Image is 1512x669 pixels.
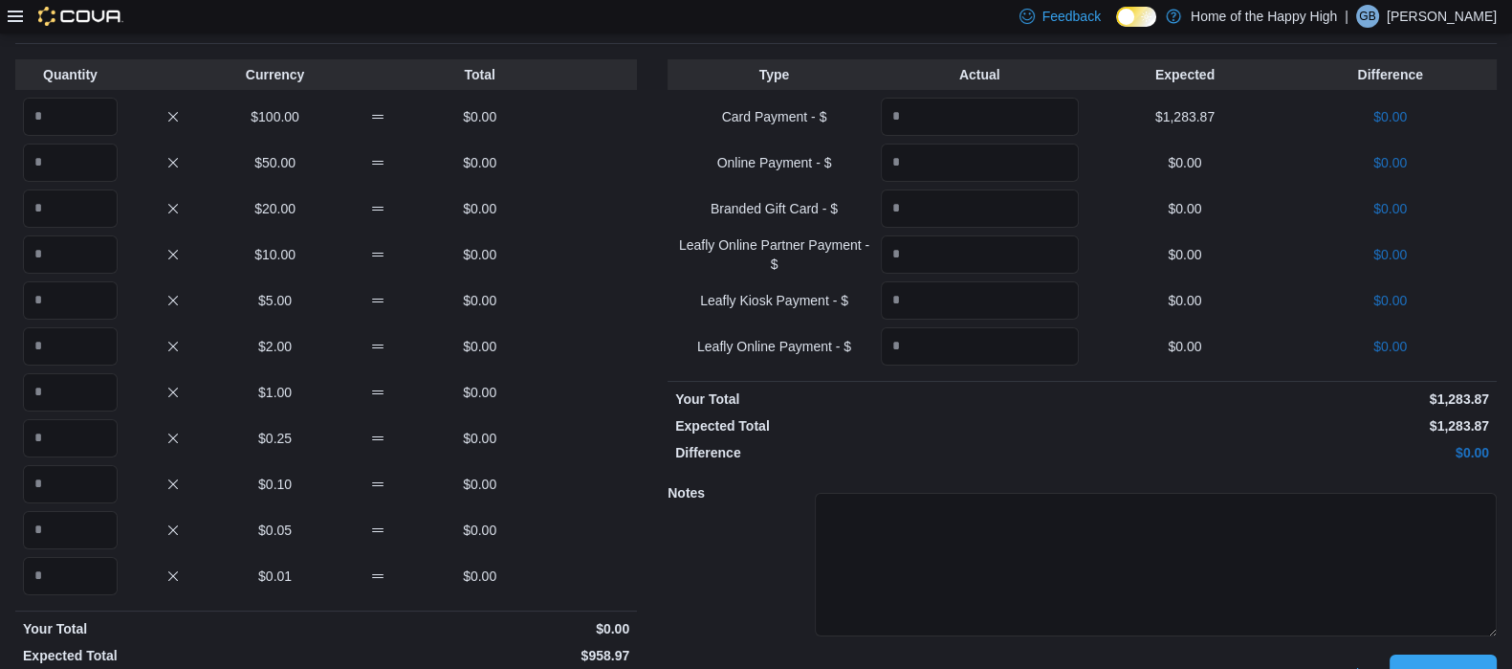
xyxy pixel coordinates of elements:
[23,465,118,503] input: Quantity
[23,235,118,274] input: Quantity
[675,390,1078,409] p: Your Total
[1356,5,1379,28] div: Gray Bonato
[675,153,873,172] p: Online Payment - $
[23,557,118,595] input: Quantity
[1345,5,1348,28] p: |
[881,144,1079,182] input: Quantity
[23,144,118,182] input: Quantity
[1291,291,1489,310] p: $0.00
[675,107,873,126] p: Card Payment - $
[432,475,527,494] p: $0.00
[1291,199,1489,218] p: $0.00
[23,646,322,665] p: Expected Total
[228,521,322,540] p: $0.05
[1086,245,1284,264] p: $0.00
[675,235,873,274] p: Leafly Online Partner Payment - $
[1291,337,1489,356] p: $0.00
[330,646,629,665] p: $958.97
[228,199,322,218] p: $20.00
[23,281,118,320] input: Quantity
[23,98,118,136] input: Quantity
[23,619,322,638] p: Your Total
[23,511,118,549] input: Quantity
[23,419,118,457] input: Quantity
[228,65,322,84] p: Currency
[38,7,123,26] img: Cova
[23,373,118,412] input: Quantity
[432,567,527,586] p: $0.00
[881,190,1079,228] input: Quantity
[675,199,873,218] p: Branded Gift Card - $
[432,107,527,126] p: $0.00
[1086,443,1489,462] p: $0.00
[675,416,1078,435] p: Expected Total
[1387,5,1497,28] p: [PERSON_NAME]
[1086,337,1284,356] p: $0.00
[1291,107,1489,126] p: $0.00
[228,245,322,264] p: $10.00
[1086,65,1284,84] p: Expected
[432,291,527,310] p: $0.00
[228,153,322,172] p: $50.00
[1086,390,1489,409] p: $1,283.87
[23,327,118,366] input: Quantity
[1042,7,1101,26] span: Feedback
[1116,27,1117,28] span: Dark Mode
[1359,5,1375,28] span: GB
[228,383,322,402] p: $1.00
[675,337,873,356] p: Leafly Online Payment - $
[1291,153,1489,172] p: $0.00
[881,327,1079,366] input: Quantity
[1086,416,1489,435] p: $1,283.87
[228,107,322,126] p: $100.00
[675,291,873,310] p: Leafly Kiosk Payment - $
[881,235,1079,274] input: Quantity
[23,65,118,84] p: Quantity
[1291,245,1489,264] p: $0.00
[1116,7,1156,27] input: Dark Mode
[432,383,527,402] p: $0.00
[432,199,527,218] p: $0.00
[432,429,527,448] p: $0.00
[675,443,1078,462] p: Difference
[23,190,118,228] input: Quantity
[228,429,322,448] p: $0.25
[432,337,527,356] p: $0.00
[675,65,873,84] p: Type
[881,98,1079,136] input: Quantity
[432,65,527,84] p: Total
[228,475,322,494] p: $0.10
[1191,5,1337,28] p: Home of the Happy High
[668,474,811,512] h5: Notes
[1086,153,1284,172] p: $0.00
[1086,107,1284,126] p: $1,283.87
[1291,65,1489,84] p: Difference
[228,291,322,310] p: $5.00
[432,521,527,540] p: $0.00
[432,245,527,264] p: $0.00
[881,281,1079,320] input: Quantity
[228,567,322,586] p: $0.01
[1086,291,1284,310] p: $0.00
[228,337,322,356] p: $2.00
[1086,199,1284,218] p: $0.00
[330,619,629,638] p: $0.00
[881,65,1079,84] p: Actual
[432,153,527,172] p: $0.00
